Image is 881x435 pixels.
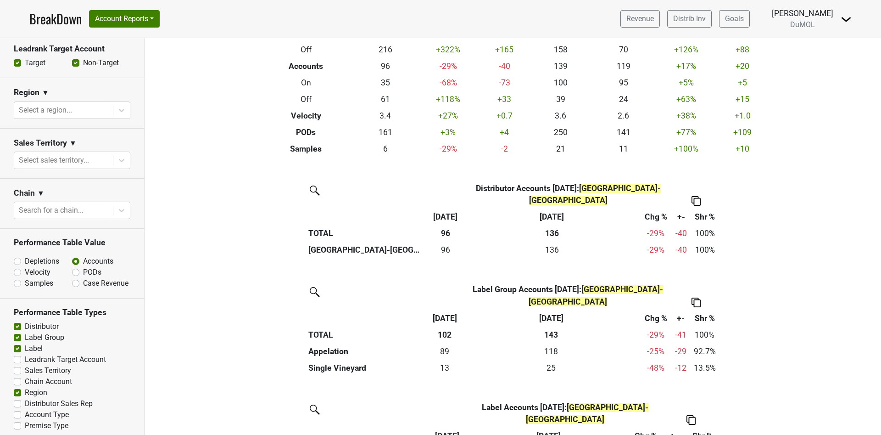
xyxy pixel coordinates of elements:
td: -29 % [639,242,672,259]
span: ▼ [69,138,77,149]
a: Distrib Inv [667,10,712,28]
td: -73 [480,74,529,91]
span: [GEOGRAPHIC_DATA]-[GEOGRAPHIC_DATA] [529,285,663,306]
td: +100 % [655,141,718,157]
th: Distributor Accounts [DATE] : [465,180,673,209]
th: [GEOGRAPHIC_DATA]-[GEOGRAPHIC_DATA] [307,242,426,259]
label: Region [25,387,47,398]
td: 21 [530,141,592,157]
img: filter [307,284,321,299]
td: 89 [426,343,463,360]
img: Copy to clipboard [691,196,701,206]
td: 70 [592,41,655,58]
label: Distributor Sales Rep [25,398,93,409]
label: PODs [83,267,101,278]
td: -29 % [417,58,480,74]
th: Sep '24: activate to sort column ascending [463,310,639,327]
th: 25 [463,360,639,376]
span: DuMOL [790,20,815,29]
label: Distributor [25,321,59,332]
h3: Leadrank Target Account [14,44,130,54]
td: 92.7% [689,343,720,360]
label: Depletions [25,256,59,267]
label: Label Group [25,332,64,343]
th: 143 [463,327,639,343]
th: 136 [465,242,640,259]
td: +4 [480,124,529,141]
td: 96 [354,58,417,74]
button: Account Reports [89,10,160,28]
th: Label Group Accounts [DATE] : [463,282,672,310]
h3: Chain [14,188,35,198]
th: Velocity [258,107,354,124]
td: +77 % [655,124,718,141]
a: BreakDown [29,9,82,28]
span: [GEOGRAPHIC_DATA]-[GEOGRAPHIC_DATA] [526,403,648,424]
span: ▼ [42,87,49,98]
label: Velocity [25,267,50,278]
td: 13 [426,360,463,376]
th: Sep '25: activate to sort column ascending [426,209,465,226]
td: +0.7 [480,107,529,124]
td: +5 [718,74,767,91]
td: +165 [480,41,529,58]
th: &nbsp;: activate to sort column ascending [307,310,426,327]
td: 3.6 [530,107,592,124]
th: Shr %: activate to sort column ascending [689,310,720,327]
div: [PERSON_NAME] [772,7,833,19]
td: -40 [480,58,529,74]
div: 25 [465,362,637,374]
td: 119 [592,58,655,74]
h3: Region [14,88,39,97]
th: TOTAL [307,226,426,242]
th: 96 [426,226,465,242]
td: +88 [718,41,767,58]
th: Single Vineyard [307,360,426,376]
img: Copy to clipboard [691,298,701,307]
td: 250 [530,124,592,141]
td: +20 [718,58,767,74]
th: 102 [426,327,463,343]
th: Appelation [307,343,426,360]
td: 61 [354,91,417,107]
td: 3.4 [354,107,417,124]
label: Accounts [83,256,113,267]
td: 39 [530,91,592,107]
span: [GEOGRAPHIC_DATA]-[GEOGRAPHIC_DATA] [529,184,661,205]
label: Account Type [25,409,69,420]
th: Off [258,91,354,107]
td: 35 [354,74,417,91]
td: -48 % [639,360,672,376]
td: +38 % [655,107,718,124]
th: +-: activate to sort column ascending [672,209,690,226]
a: Goals [719,10,750,28]
label: Target [25,57,45,68]
span: -40 [675,229,687,238]
h3: Performance Table Value [14,238,130,248]
td: 6 [354,141,417,157]
td: +63 % [655,91,718,107]
label: Case Revenue [83,278,128,289]
th: Chg %: activate to sort column ascending [639,310,672,327]
div: 13 [428,362,461,374]
td: 11 [592,141,655,157]
td: 216 [354,41,417,58]
td: +10 [718,141,767,157]
div: 136 [467,244,637,256]
td: 96 [426,242,465,259]
div: -29 [675,345,687,357]
img: filter [307,182,321,197]
td: +322 % [417,41,480,58]
th: On [258,74,354,91]
label: Label [25,343,43,354]
label: Chain Account [25,376,72,387]
div: 89 [428,345,461,357]
th: Shr %: activate to sort column ascending [690,209,720,226]
span: -29% [647,330,664,339]
th: Chg %: activate to sort column ascending [639,209,672,226]
th: Label Accounts [DATE] : [468,399,662,428]
td: +33 [480,91,529,107]
td: -68 % [417,74,480,91]
td: 13.5% [689,360,720,376]
td: +109 [718,124,767,141]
